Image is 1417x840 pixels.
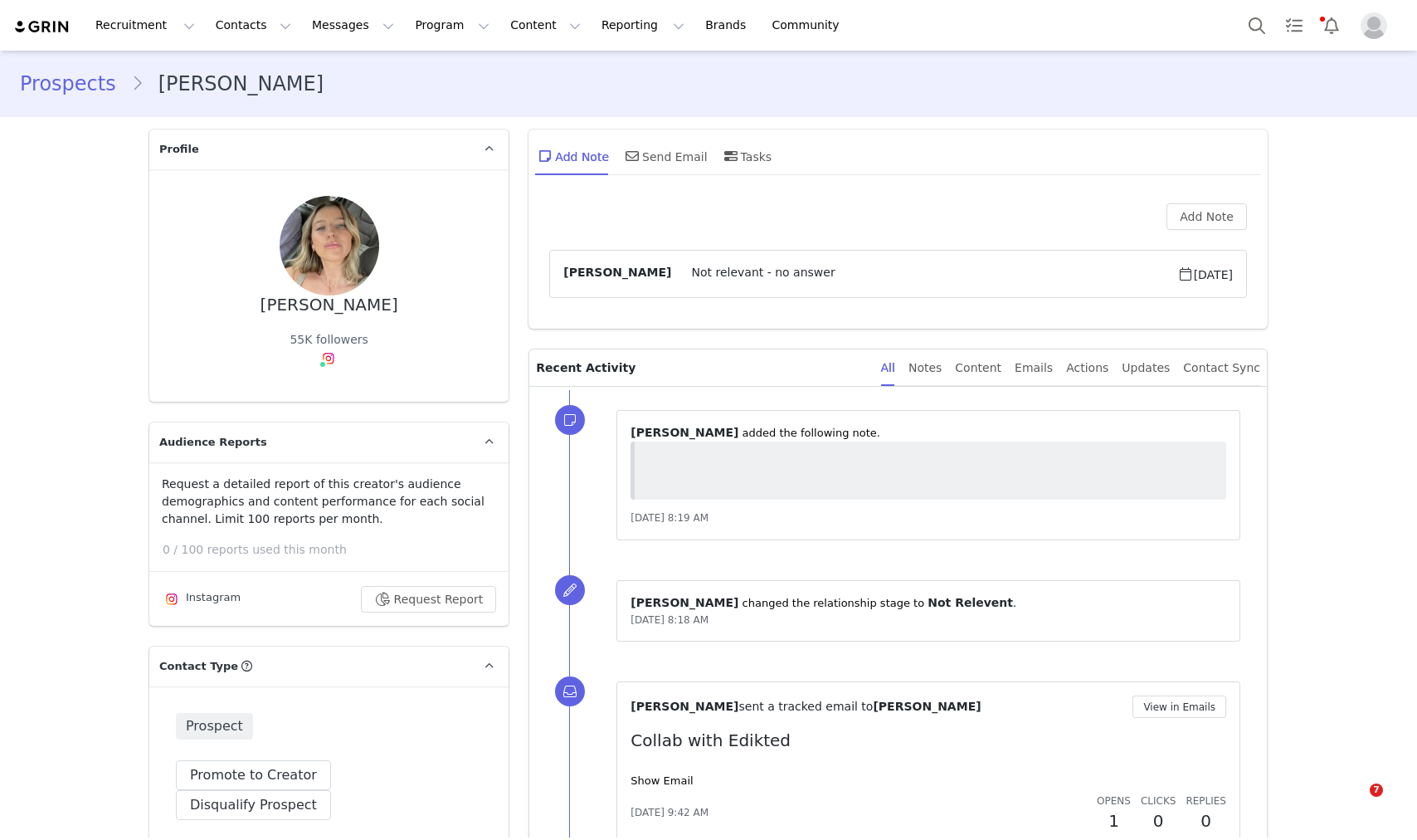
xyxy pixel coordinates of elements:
[1066,349,1108,387] div: Actions
[622,136,708,176] div: Send Email
[159,141,199,158] span: Profile
[163,541,509,559] p: 0 / 100 reports used this month
[535,136,609,176] div: Add Note
[165,593,178,606] img: instagram.svg
[631,700,738,713] span: [PERSON_NAME]
[563,264,671,284] span: [PERSON_NAME]
[721,136,772,176] div: Tasks
[671,264,1176,284] span: Not relevant - no answer
[162,476,496,528] p: Request a detailed report of this creator's audience demographics and content performance for eac...
[1141,808,1176,833] h2: 0
[1239,7,1275,44] button: Search
[1361,12,1387,39] img: placeholder-profile.jpg
[1015,349,1053,387] div: Emails
[631,774,693,787] a: Show Email
[762,7,857,44] a: Community
[176,790,331,820] button: Disqualify Prospect
[159,434,267,451] span: Audience Reports
[405,7,499,44] button: Program
[176,713,253,740] span: Prospect
[908,349,942,387] div: Notes
[85,7,205,44] button: Recruitment
[1141,795,1176,807] span: Clicks
[206,7,301,44] button: Contacts
[631,426,738,439] span: [PERSON_NAME]
[1122,349,1170,387] div: Updates
[631,596,738,609] span: [PERSON_NAME]
[631,512,708,524] span: [DATE] 8:19 AM
[302,7,404,44] button: Messages
[1183,349,1260,387] div: Contact Sync
[13,19,71,35] img: grin logo
[290,331,368,349] div: 55K followers
[162,589,241,609] div: Instagram
[1313,7,1350,44] button: Notifications
[500,7,591,44] button: Content
[280,196,379,295] img: 8ba3571a-e902-45a5-8cfe-65b2f48688e6--s.jpg
[1336,784,1376,823] iframe: Intercom live chat
[695,7,761,44] a: Brands
[592,7,694,44] button: Reporting
[738,700,873,713] span: sent a tracked email to
[1276,7,1312,44] a: Tasks
[1351,12,1404,39] button: Profile
[536,349,867,386] p: Recent Activity
[261,295,398,315] div: [PERSON_NAME]
[361,586,497,613] button: Request Report
[955,349,1001,387] div: Content
[631,594,1226,612] p: ⁨ ⁩ changed the ⁨relationship⁩ stage to ⁨ ⁩.
[322,352,335,365] img: instagram.svg
[631,614,708,626] span: [DATE] 8:18 AM
[159,658,238,675] span: Contact Type
[1186,795,1226,807] span: Replies
[631,728,1226,753] p: Collab with Edikted
[928,596,1013,609] span: Not Relevent
[1097,795,1131,807] span: Opens
[1132,696,1226,718] button: View in Emails
[20,69,131,99] a: Prospects
[881,349,895,387] div: All
[1186,808,1226,833] h2: 0
[873,700,981,713] span: [PERSON_NAME]
[176,760,331,790] button: Promote to Creator
[1370,784,1383,797] span: 7
[631,424,1226,442] p: ⁨ ⁩ ⁨added⁩ the following note.
[1097,808,1131,833] h2: 1
[1177,264,1233,284] span: [DATE]
[1166,203,1247,230] button: Add Note
[631,805,708,820] span: [DATE] 9:42 AM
